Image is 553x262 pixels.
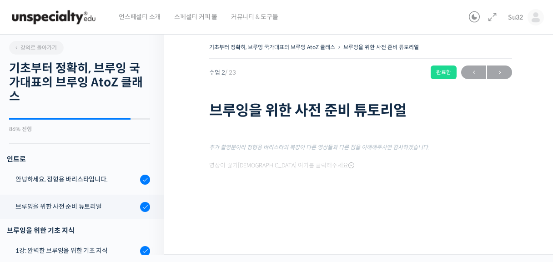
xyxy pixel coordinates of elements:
span: / 23 [225,69,236,76]
a: 강의로 돌아가기 [9,41,64,55]
a: ←이전 [461,65,486,79]
span: 강의로 돌아가기 [14,44,57,51]
span: → [487,66,512,79]
h1: 브루잉을 위한 사전 준비 튜토리얼 [209,102,512,119]
h3: 인트로 [7,153,150,165]
div: 1강: 완벽한 브루잉을 위한 기초 지식 [15,246,137,256]
span: Su32 [508,13,523,21]
a: 다음→ [487,65,512,79]
div: 안녕하세요, 정형용 바리스타입니다. [15,174,137,184]
a: 브루잉을 위한 사전 준비 튜토리얼 [343,44,419,50]
a: 기초부터 정확히, 브루잉 국가대표의 브루잉 AtoZ 클래스 [209,44,335,50]
div: 86% 진행 [9,126,150,132]
h2: 기초부터 정확히, 브루잉 국가대표의 브루잉 AtoZ 클래스 [9,61,150,104]
div: 완료함 [431,65,457,79]
span: 영상이 끊기[DEMOGRAPHIC_DATA] 여기를 클릭해주세요 [209,162,354,169]
div: 브루잉을 위한 사전 준비 튜토리얼 [15,202,137,212]
span: 수업 2 [209,70,236,76]
div: 브루잉을 위한 기초 지식 [7,224,150,237]
sub: 추가 촬영분이라 정형용 바리스타의 복장이 다른 영상들과 다른 점을 이해해주시면 감사하겠습니다. [209,144,429,151]
span: ← [461,66,486,79]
